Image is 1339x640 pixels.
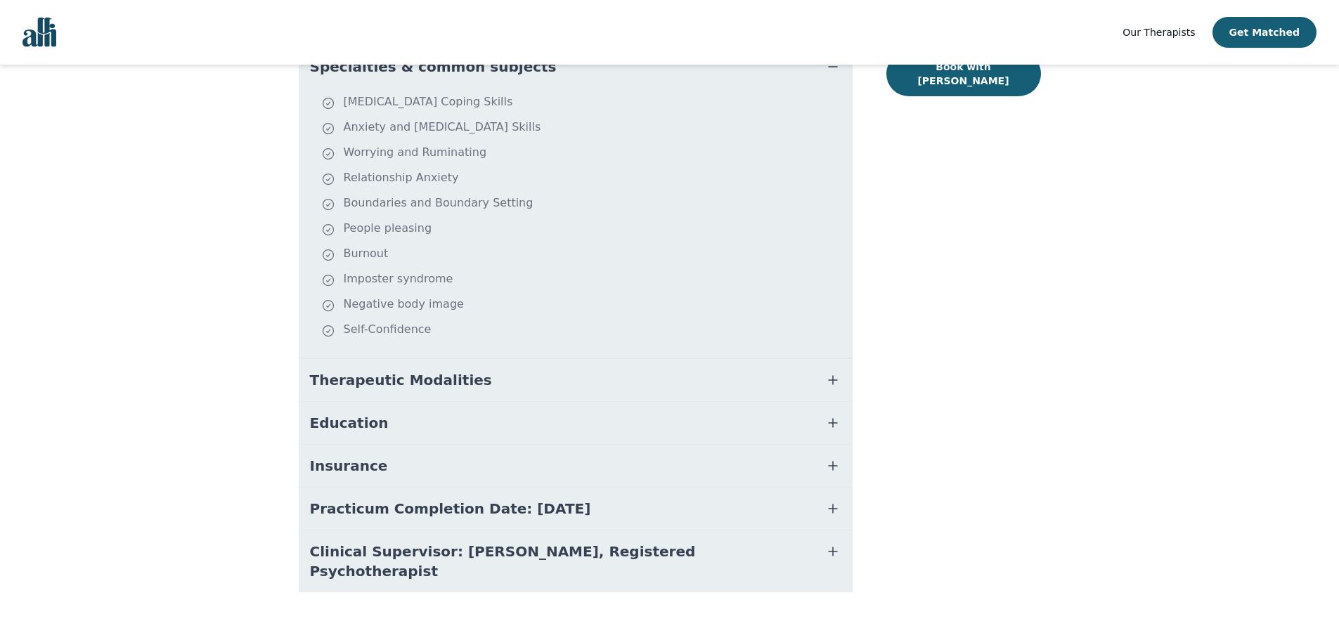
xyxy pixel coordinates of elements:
[321,270,847,290] li: Imposter syndrome
[299,530,853,592] button: Clinical Supervisor: [PERSON_NAME], Registered Psychotherapist
[321,93,847,113] li: [MEDICAL_DATA] Coping Skills
[299,488,853,530] button: Practicum Completion Date: [DATE]
[1123,27,1195,38] span: Our Therapists
[310,499,591,518] span: Practicum Completion Date: [DATE]
[886,51,1041,96] button: Book with [PERSON_NAME]
[310,57,557,77] span: Specialties & common subjects
[310,413,389,433] span: Education
[1212,17,1317,48] button: Get Matched
[1123,24,1195,41] a: Our Therapists
[321,119,847,138] li: Anxiety and [MEDICAL_DATA] Skills
[299,445,853,487] button: Insurance
[321,195,847,214] li: Boundaries and Boundary Setting
[299,46,853,88] button: Specialties & common subjects
[321,169,847,189] li: Relationship Anxiety
[321,245,847,265] li: Burnout
[321,220,847,240] li: People pleasing
[22,18,56,47] img: alli logo
[299,402,853,444] button: Education
[321,144,847,164] li: Worrying and Ruminating
[321,321,847,341] li: Self-Confidence
[321,296,847,315] li: Negative body image
[310,456,388,476] span: Insurance
[299,359,853,401] button: Therapeutic Modalities
[310,370,492,390] span: Therapeutic Modalities
[310,542,808,581] span: Clinical Supervisor: [PERSON_NAME], Registered Psychotherapist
